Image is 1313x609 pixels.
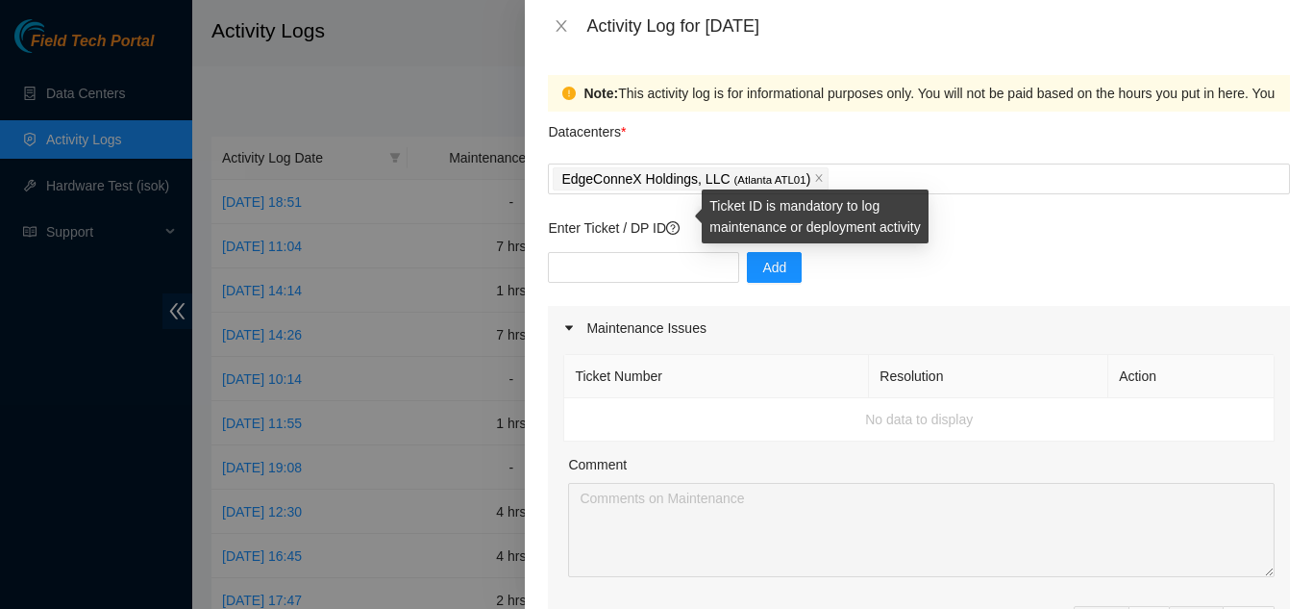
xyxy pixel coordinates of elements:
[568,454,627,475] label: Comment
[583,83,618,104] strong: Note:
[568,483,1275,577] textarea: Comment
[702,190,929,243] div: Ticket ID is mandatory to log maintenance or deployment activity
[548,217,1290,239] p: Enter Ticket / DP ID
[548,112,626,142] p: Datacenters
[548,17,575,36] button: Close
[869,355,1108,398] th: Resolution
[586,15,1290,37] div: Activity Log for [DATE]
[564,355,869,398] th: Ticket Number
[548,306,1290,350] div: Maintenance Issues
[747,252,802,283] button: Add
[563,322,575,334] span: caret-right
[561,168,810,190] p: EdgeConneX Holdings, LLC )
[733,174,805,186] span: ( Atlanta ATL01
[564,398,1275,442] td: No data to display
[562,87,576,100] span: exclamation-circle
[554,18,569,34] span: close
[814,173,824,185] span: close
[1108,355,1275,398] th: Action
[666,221,680,235] span: question-circle
[762,257,786,278] span: Add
